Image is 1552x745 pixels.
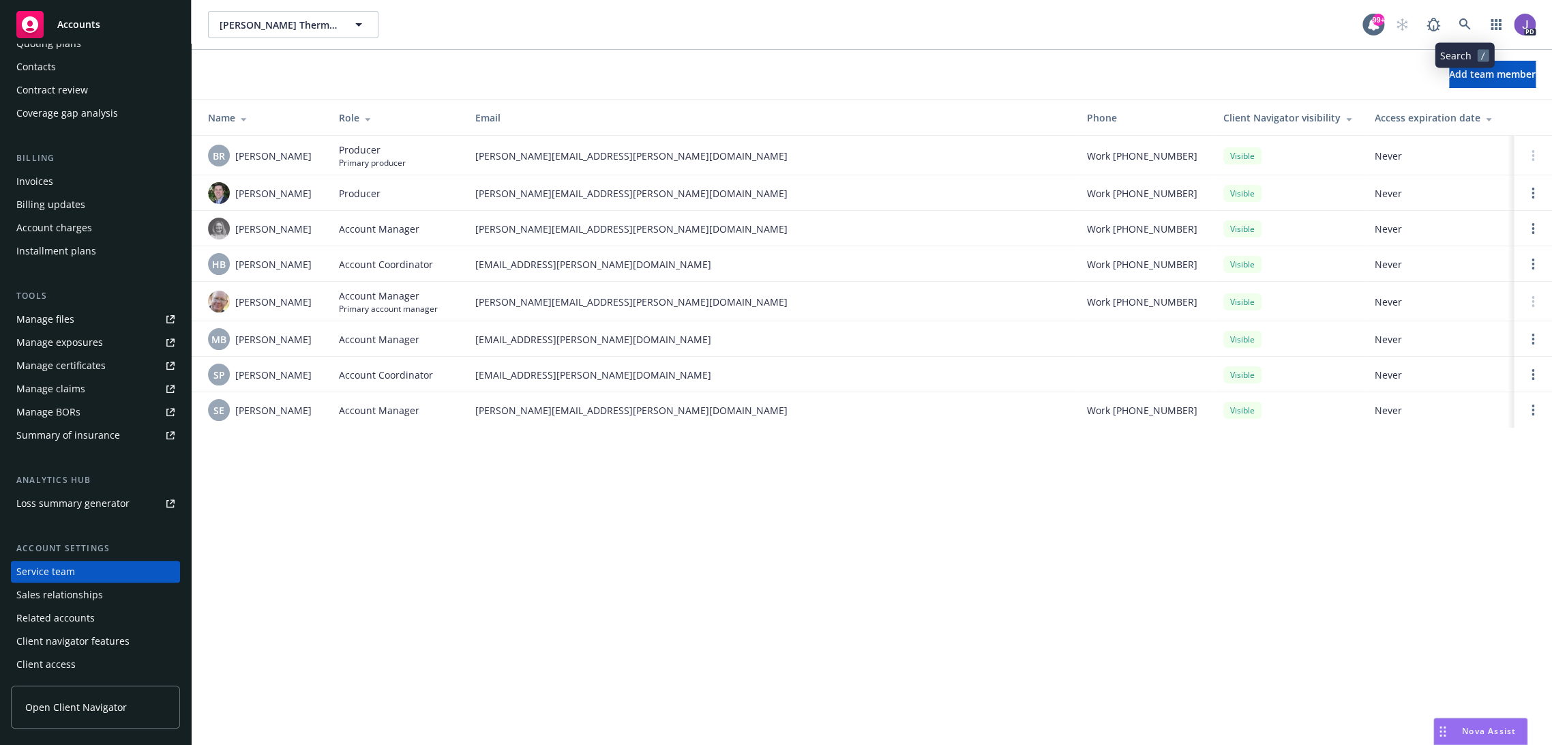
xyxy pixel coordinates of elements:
[16,654,76,675] div: Client access
[11,151,180,165] div: Billing
[16,194,85,216] div: Billing updates
[1525,220,1541,237] a: Open options
[1375,403,1503,418] span: Never
[208,291,230,312] img: photo
[1375,295,1503,309] span: Never
[1525,366,1541,383] a: Open options
[16,79,88,101] div: Contract review
[213,368,225,382] span: SP
[11,102,180,124] a: Coverage gap analysis
[11,355,180,377] a: Manage certificates
[339,222,419,236] span: Account Manager
[1375,222,1503,236] span: Never
[11,401,180,423] a: Manage BORs
[235,149,312,163] span: [PERSON_NAME]
[1375,368,1503,382] span: Never
[339,186,380,201] span: Producer
[339,368,433,382] span: Account Coordinator
[11,56,180,78] a: Contacts
[16,332,103,353] div: Manage exposures
[475,368,1065,382] span: [EMAIL_ADDRESS][PERSON_NAME][DOMAIN_NAME]
[475,149,1065,163] span: [PERSON_NAME][EMAIL_ADDRESS][PERSON_NAME][DOMAIN_NAME]
[1087,222,1197,236] span: Work [PHONE_NUMBER]
[11,542,180,555] div: Account settings
[1087,149,1197,163] span: Work [PHONE_NUMBER]
[16,401,80,423] div: Manage BORs
[1223,366,1262,383] div: Visible
[339,403,419,418] span: Account Manager
[208,11,378,38] button: [PERSON_NAME] Thermline, Inc.
[1223,185,1262,202] div: Visible
[1525,402,1541,418] a: Open options
[1087,403,1197,418] span: Work [PHONE_NUMBER]
[235,403,312,418] span: [PERSON_NAME]
[11,654,180,675] a: Client access
[339,257,433,272] span: Account Coordinator
[11,308,180,330] a: Manage files
[235,295,312,309] span: [PERSON_NAME]
[16,171,53,192] div: Invoices
[211,332,226,347] span: MB
[1375,332,1503,347] span: Never
[16,424,120,446] div: Summary of insurance
[339,303,438,315] span: Primary account manager
[1451,11,1478,38] a: Search
[339,143,406,157] span: Producer
[11,332,180,353] a: Manage exposures
[16,102,118,124] div: Coverage gap analysis
[11,473,180,487] div: Analytics hub
[16,33,81,55] div: Quoting plans
[16,240,96,262] div: Installment plans
[1449,68,1536,81] span: Add team member
[339,157,406,169] span: Primary producer
[16,308,74,330] div: Manage files
[11,217,180,239] a: Account charges
[1525,256,1541,272] a: Open options
[1223,256,1262,273] div: Visible
[11,171,180,192] a: Invoices
[475,222,1065,236] span: [PERSON_NAME][EMAIL_ADDRESS][PERSON_NAME][DOMAIN_NAME]
[1223,293,1262,310] div: Visible
[475,332,1065,347] span: [EMAIL_ADDRESS][PERSON_NAME][DOMAIN_NAME]
[57,19,100,30] span: Accounts
[235,368,312,382] span: [PERSON_NAME]
[11,607,180,629] a: Related accounts
[475,403,1065,418] span: [PERSON_NAME][EMAIL_ADDRESS][PERSON_NAME][DOMAIN_NAME]
[1087,111,1202,125] div: Phone
[1223,147,1262,164] div: Visible
[11,630,180,652] a: Client navigator features
[16,217,92,239] div: Account charges
[11,194,180,216] a: Billing updates
[11,493,180,514] a: Loss summary generator
[235,257,312,272] span: [PERSON_NAME]
[11,378,180,400] a: Manage claims
[213,149,225,163] span: BR
[1482,11,1510,38] a: Switch app
[1087,186,1197,201] span: Work [PHONE_NUMBER]
[1223,220,1262,237] div: Visible
[235,222,312,236] span: [PERSON_NAME]
[1375,186,1503,201] span: Never
[339,332,419,347] span: Account Manager
[1388,11,1416,38] a: Start snowing
[11,289,180,303] div: Tools
[1525,331,1541,347] a: Open options
[11,240,180,262] a: Installment plans
[1087,257,1197,272] span: Work [PHONE_NUMBER]
[1372,14,1384,26] div: 99+
[1223,111,1353,125] div: Client Navigator visibility
[213,403,224,418] span: SE
[16,56,56,78] div: Contacts
[1434,718,1451,744] div: Drag to move
[16,355,106,377] div: Manage certificates
[11,33,180,55] a: Quoting plans
[16,378,85,400] div: Manage claims
[16,493,130,514] div: Loss summary generator
[1449,61,1536,88] button: Add team member
[235,186,312,201] span: [PERSON_NAME]
[1375,257,1503,272] span: Never
[16,607,95,629] div: Related accounts
[1223,402,1262,419] div: Visible
[1433,718,1527,745] button: Nova Assist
